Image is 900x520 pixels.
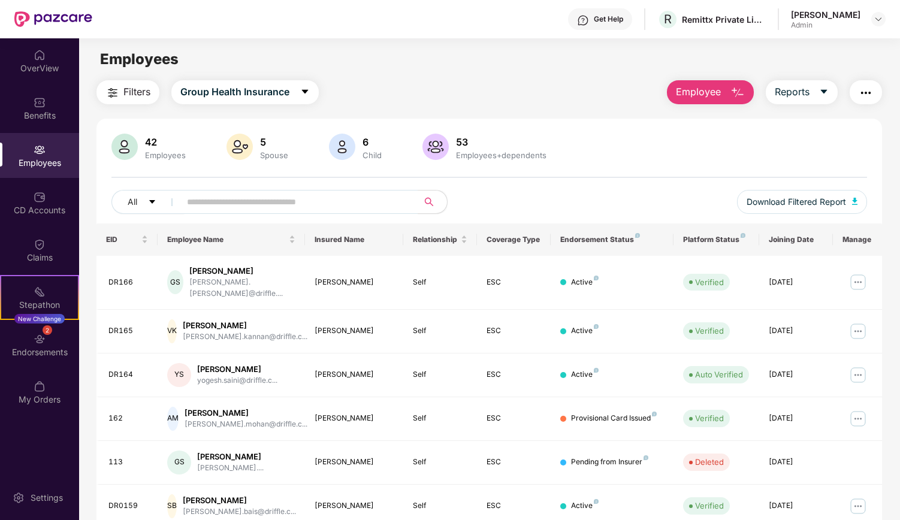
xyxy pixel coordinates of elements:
[106,235,140,244] span: EID
[695,325,724,337] div: Verified
[819,87,829,98] span: caret-down
[108,277,149,288] div: DR166
[128,195,137,208] span: All
[1,299,78,311] div: Stepathon
[14,11,92,27] img: New Pazcare Logo
[189,265,295,277] div: [PERSON_NAME]
[594,368,599,373] img: svg+xml;base64,PHN2ZyB4bWxucz0iaHR0cDovL3d3dy53My5vcmcvMjAwMC9zdmciIHdpZHRoPSI4IiBoZWlnaHQ9IjgiIH...
[258,136,291,148] div: 5
[329,134,355,160] img: svg+xml;base64,PHN2ZyB4bWxucz0iaHR0cDovL3d3dy53My5vcmcvMjAwMC9zdmciIHhtbG5zOnhsaW5rPSJodHRwOi8vd3...
[730,86,745,100] img: svg+xml;base64,PHN2ZyB4bWxucz0iaHR0cDovL3d3dy53My5vcmcvMjAwMC9zdmciIHhtbG5zOnhsaW5rPSJodHRwOi8vd3...
[848,365,868,385] img: manageButton
[848,322,868,341] img: manageButton
[34,238,46,250] img: svg+xml;base64,PHN2ZyBpZD0iQ2xhaW0iIHhtbG5zPSJodHRwOi8vd3d3LnczLm9yZy8yMDAwL3N2ZyIgd2lkdGg9IjIwIi...
[487,413,541,424] div: ESC
[487,325,541,337] div: ESC
[418,197,441,207] span: search
[852,198,858,205] img: svg+xml;base64,PHN2ZyB4bWxucz0iaHR0cDovL3d3dy53My5vcmcvMjAwMC9zdmciIHhtbG5zOnhsaW5rPSJodHRwOi8vd3...
[594,499,599,504] img: svg+xml;base64,PHN2ZyB4bWxucz0iaHR0cDovL3d3dy53My5vcmcvMjAwMC9zdmciIHdpZHRoPSI4IiBoZWlnaHQ9IjgiIH...
[695,368,743,380] div: Auto Verified
[848,409,868,428] img: manageButton
[34,380,46,392] img: svg+xml;base64,PHN2ZyBpZD0iTXlfT3JkZXJzIiBkYXRhLW5hbWU9Ik15IE9yZGVycyIgeG1sbnM9Imh0dHA6Ly93d3cudz...
[769,325,823,337] div: [DATE]
[791,20,860,30] div: Admin
[667,80,754,104] button: Employee
[487,456,541,468] div: ESC
[183,495,296,506] div: [PERSON_NAME]
[413,369,467,380] div: Self
[27,492,67,504] div: Settings
[34,96,46,108] img: svg+xml;base64,PHN2ZyBpZD0iQmVuZWZpdHMiIHhtbG5zPSJodHRwOi8vd3d3LnczLm9yZy8yMDAwL3N2ZyIgd2lkdGg9Ij...
[315,500,394,512] div: [PERSON_NAME]
[226,134,253,160] img: svg+xml;base64,PHN2ZyB4bWxucz0iaHR0cDovL3d3dy53My5vcmcvMjAwMC9zdmciIHhtbG5zOnhsaW5rPSJodHRwOi8vd3...
[413,325,467,337] div: Self
[422,134,449,160] img: svg+xml;base64,PHN2ZyB4bWxucz0iaHR0cDovL3d3dy53My5vcmcvMjAwMC9zdmciIHhtbG5zOnhsaW5rPSJodHRwOi8vd3...
[571,500,599,512] div: Active
[594,14,623,24] div: Get Help
[171,80,319,104] button: Group Health Insurancecaret-down
[695,500,724,512] div: Verified
[100,50,179,68] span: Employees
[769,456,823,468] div: [DATE]
[180,84,289,99] span: Group Health Insurance
[859,86,873,100] img: svg+xml;base64,PHN2ZyB4bWxucz0iaHR0cDovL3d3dy53My5vcmcvMjAwMC9zdmciIHdpZHRoPSIyNCIgaGVpZ2h0PSIyNC...
[413,500,467,512] div: Self
[454,136,549,148] div: 53
[759,223,833,256] th: Joining Date
[413,456,467,468] div: Self
[167,363,191,387] div: YS
[13,492,25,504] img: svg+xml;base64,PHN2ZyBpZD0iU2V0dGluZy0yMHgyMCIgeG1sbnM9Imh0dHA6Ly93d3cudzMub3JnLzIwMDAvc3ZnIiB3aW...
[34,191,46,203] img: svg+xml;base64,PHN2ZyBpZD0iQ0RfQWNjb3VudHMiIGRhdGEtbmFtZT0iQ0QgQWNjb3VudHMiIHhtbG5zPSJodHRwOi8vd3...
[123,84,150,99] span: Filters
[143,136,188,148] div: 42
[487,369,541,380] div: ESC
[197,451,264,462] div: [PERSON_NAME]
[769,369,823,380] div: [DATE]
[571,456,648,468] div: Pending from Insurer
[258,150,291,160] div: Spouse
[305,223,403,256] th: Insured Name
[158,223,305,256] th: Employee Name
[737,190,868,214] button: Download Filtered Report
[644,455,648,460] img: svg+xml;base64,PHN2ZyB4bWxucz0iaHR0cDovL3d3dy53My5vcmcvMjAwMC9zdmciIHdpZHRoPSI4IiBoZWlnaHQ9IjgiIH...
[791,9,860,20] div: [PERSON_NAME]
[34,49,46,61] img: svg+xml;base64,PHN2ZyBpZD0iSG9tZSIgeG1sbnM9Imh0dHA6Ly93d3cudzMub3JnLzIwMDAvc3ZnIiB3aWR0aD0iMjAiIG...
[403,223,477,256] th: Relationship
[695,412,724,424] div: Verified
[143,150,188,160] div: Employees
[594,324,599,329] img: svg+xml;base64,PHN2ZyB4bWxucz0iaHR0cDovL3d3dy53My5vcmcvMjAwMC9zdmciIHdpZHRoPSI4IiBoZWlnaHQ9IjgiIH...
[676,84,721,99] span: Employee
[635,233,640,238] img: svg+xml;base64,PHN2ZyB4bWxucz0iaHR0cDovL3d3dy53My5vcmcvMjAwMC9zdmciIHdpZHRoPSI4IiBoZWlnaHQ9IjgiIH...
[108,325,149,337] div: DR165
[167,319,177,343] div: VK
[197,375,277,386] div: yogesh.saini@driffle.c...
[197,364,277,375] div: [PERSON_NAME]
[413,235,458,244] span: Relationship
[741,233,745,238] img: svg+xml;base64,PHN2ZyB4bWxucz0iaHR0cDovL3d3dy53My5vcmcvMjAwMC9zdmciIHdpZHRoPSI4IiBoZWlnaHQ9IjgiIH...
[183,331,307,343] div: [PERSON_NAME].kannan@driffle.c...
[571,325,599,337] div: Active
[185,407,307,419] div: [PERSON_NAME]
[577,14,589,26] img: svg+xml;base64,PHN2ZyBpZD0iSGVscC0zMngzMiIgeG1sbnM9Imh0dHA6Ly93d3cudzMub3JnLzIwMDAvc3ZnIiB3aWR0aD...
[683,235,750,244] div: Platform Status
[315,325,394,337] div: [PERSON_NAME]
[747,195,846,208] span: Download Filtered Report
[487,500,541,512] div: ESC
[183,506,296,518] div: [PERSON_NAME].bais@driffle.c...
[167,270,183,294] div: GS
[315,456,394,468] div: [PERSON_NAME]
[571,413,657,424] div: Provisional Card Issued
[315,369,394,380] div: [PERSON_NAME]
[848,497,868,516] img: manageButton
[874,14,883,24] img: svg+xml;base64,PHN2ZyBpZD0iRHJvcGRvd24tMzJ4MzIiIHhtbG5zPSJodHRwOi8vd3d3LnczLm9yZy8yMDAwL3N2ZyIgd2...
[108,500,149,512] div: DR0159
[315,277,394,288] div: [PERSON_NAME]
[167,451,191,474] div: GS
[111,190,185,214] button: Allcaret-down
[833,223,882,256] th: Manage
[418,190,448,214] button: search
[769,500,823,512] div: [DATE]
[197,462,264,474] div: [PERSON_NAME]....
[664,12,672,26] span: R
[43,325,52,335] div: 2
